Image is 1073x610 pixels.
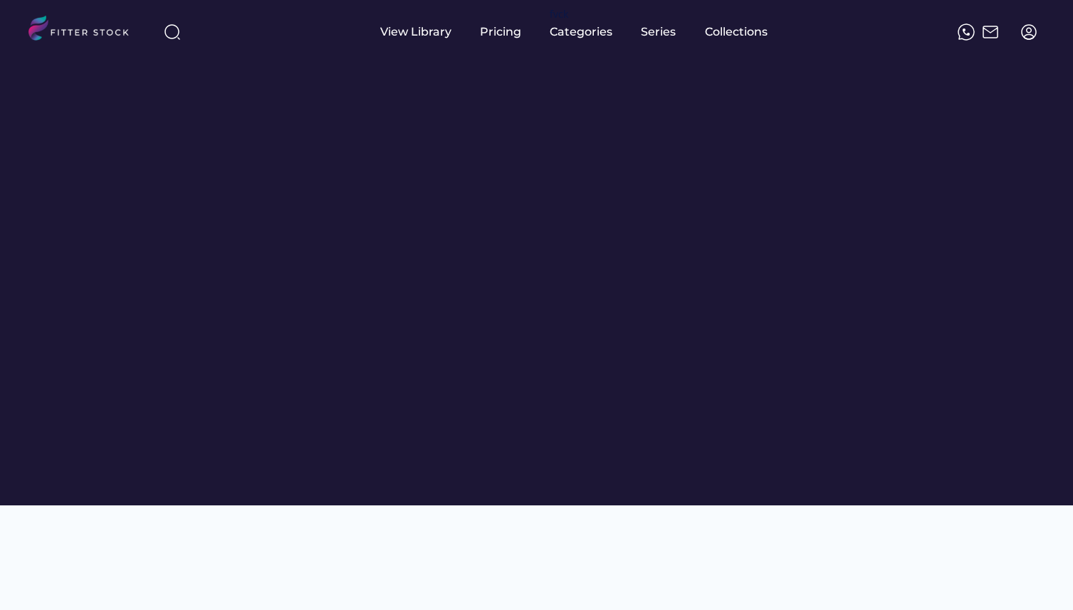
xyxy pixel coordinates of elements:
img: profile-circle.svg [1020,23,1037,41]
img: search-normal%203.svg [164,23,181,41]
img: LOGO.svg [28,16,141,45]
div: fvck [550,7,568,21]
img: meteor-icons_whatsapp%20%281%29.svg [958,23,975,41]
div: Pricing [480,24,521,40]
div: Collections [705,24,768,40]
img: Frame%2051.svg [982,23,999,41]
div: Categories [550,24,612,40]
div: Series [641,24,676,40]
div: View Library [380,24,451,40]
